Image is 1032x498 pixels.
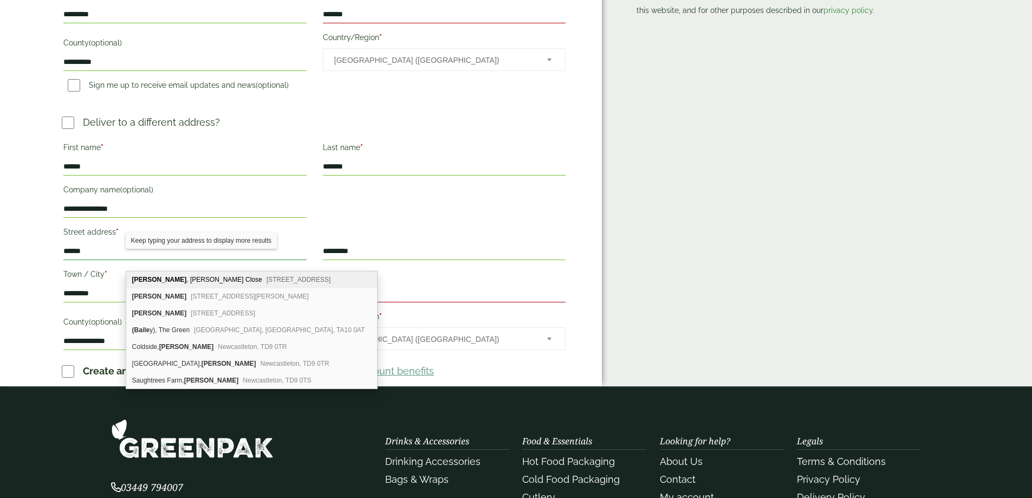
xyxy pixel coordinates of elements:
label: Postcode [323,267,566,285]
abbr: required [379,33,382,42]
span: Newcastleton, TD9 0TS [243,377,311,384]
span: [STREET_ADDRESS] [191,309,255,317]
div: Coldside, Bailey [126,339,378,355]
label: Country/Region [323,309,566,327]
b: [PERSON_NAME] [132,276,187,283]
span: 03449 794007 [111,481,183,494]
span: United Kingdom (UK) [334,328,533,351]
a: Contact [660,474,696,485]
a: Bags & Wraps [385,474,449,485]
span: [STREET_ADDRESS] [267,276,331,283]
abbr: required [379,312,382,321]
b: [PERSON_NAME] [202,360,256,367]
input: Sign me up to receive email updates and news(optional) [68,79,80,92]
abbr: required [105,270,107,279]
b: [PERSON_NAME] [159,343,214,351]
a: 03449 794007 [111,483,183,493]
a: About Us [660,456,703,467]
a: Cold Food Packaging [522,474,620,485]
span: Newcastleton, TD9 0TR [261,360,329,367]
p: to save your details for next time and get [83,364,434,378]
label: Street address [63,224,306,243]
label: Company name [63,182,306,201]
label: First name [63,140,306,158]
a: Terms & Conditions [797,456,886,467]
abbr: required [356,270,359,279]
div: Saughtrees Farm, Bailey [126,372,378,389]
b: (Baile [132,326,150,334]
div: Old School House Holehead, Bailey [126,355,378,372]
div: Bailey, Blatchford Close [126,271,378,288]
label: County [63,314,306,333]
span: Country/Region [323,327,566,350]
a: Drinking Accessories [385,456,481,467]
div: Bailey [126,305,378,322]
div: Keep typing your address to display more results [126,232,277,249]
div: (Bailey), The Green [126,322,378,339]
abbr: required [101,143,103,152]
a: Privacy Policy [797,474,860,485]
abbr: required [116,228,119,236]
abbr: required [360,143,363,152]
label: Country/Region [323,30,566,48]
span: (optional) [89,318,122,326]
label: Sign me up to receive email updates and news [63,81,293,93]
a: account benefits [357,365,434,377]
div: Bailey [126,288,378,305]
strong: Create an account [83,365,168,377]
b: [PERSON_NAME] [184,377,239,384]
label: County [63,35,306,54]
span: (optional) [120,185,153,194]
p: Deliver to a different address? [83,115,220,130]
span: United Kingdom (UK) [334,49,533,72]
a: privacy policy [823,6,873,15]
a: Hot Food Packaging [522,456,615,467]
b: [PERSON_NAME] [132,293,187,300]
span: Country/Region [323,48,566,71]
span: (optional) [89,38,122,47]
b: [PERSON_NAME] [132,309,187,317]
span: (optional) [256,81,289,89]
label: Town / City [63,267,306,285]
label: Last name [323,140,566,158]
span: [GEOGRAPHIC_DATA], [GEOGRAPHIC_DATA], TA10 0AT [194,326,365,334]
span: Newcastleton, TD9 0TR [218,343,287,351]
span: [STREET_ADDRESS][PERSON_NAME] [191,293,308,300]
img: GreenPak Supplies [111,419,274,458]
